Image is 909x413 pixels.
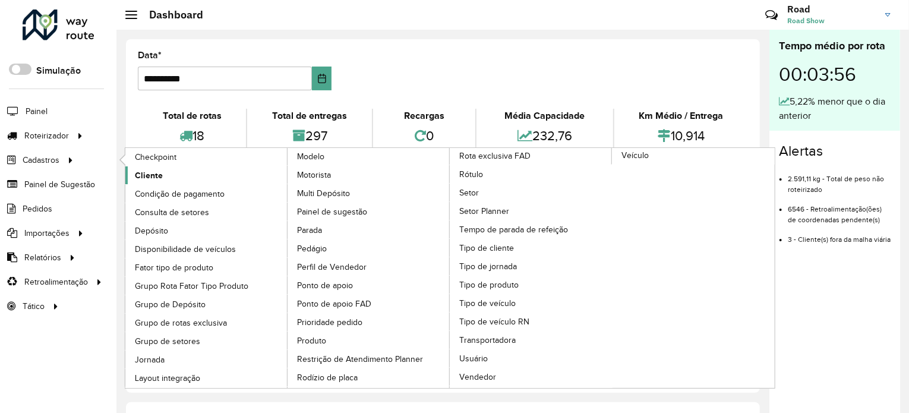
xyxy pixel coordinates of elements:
[297,371,358,384] span: Rodízio de placa
[125,258,288,276] a: Fator tipo de produto
[125,295,288,313] a: Grupo de Depósito
[288,276,450,294] a: Ponto de apoio
[125,148,450,388] a: Modelo
[288,258,450,276] a: Perfil de Vendedor
[288,350,450,368] a: Restrição de Atendimento Planner
[135,298,206,311] span: Grupo de Depósito
[26,105,48,118] span: Painel
[141,109,243,123] div: Total de rotas
[621,149,649,162] span: Veículo
[459,260,517,273] span: Tipo de jornada
[135,335,200,348] span: Grupo de setores
[135,169,163,182] span: Cliente
[617,109,745,123] div: Km Médio / Entrega
[24,178,95,191] span: Painel de Sugestão
[376,109,472,123] div: Recargas
[450,257,613,275] a: Tipo de jornada
[288,221,450,239] a: Parada
[297,316,362,329] span: Prioridade pedido
[297,335,326,347] span: Produto
[759,2,784,28] a: Contato Rápido
[788,225,891,245] li: 3 - Cliente(s) fora da malha viária
[297,261,367,273] span: Perfil de Vendedor
[125,203,288,221] a: Consulta de setores
[788,165,891,195] li: 2.591,11 kg - Total de peso não roteirizado
[135,225,168,237] span: Depósito
[450,368,613,386] a: Vendedor
[135,372,200,384] span: Layout integração
[297,150,324,163] span: Modelo
[450,184,613,201] a: Setor
[297,298,371,310] span: Ponto de apoio FAD
[250,123,368,149] div: 297
[24,276,88,288] span: Retroalimentação
[459,297,516,310] span: Tipo de veículo
[623,4,747,36] div: Críticas? Dúvidas? Elogios? Sugestões? Entre em contato conosco!
[297,242,327,255] span: Pedágio
[459,187,479,199] span: Setor
[787,15,876,26] span: Road Show
[288,295,450,313] a: Ponto de apoio FAD
[125,351,288,368] a: Jornada
[36,64,81,78] label: Simulação
[450,349,613,367] a: Usuário
[23,203,52,215] span: Pedidos
[617,123,745,149] div: 10,914
[23,300,45,313] span: Tático
[459,168,483,181] span: Rótulo
[288,313,450,331] a: Prioridade pedido
[135,354,165,366] span: Jornada
[779,94,891,123] div: 5,22% menor que o dia anterior
[297,279,353,292] span: Ponto de apoio
[125,222,288,239] a: Depósito
[450,313,613,330] a: Tipo de veículo RN
[250,109,368,123] div: Total de entregas
[376,123,472,149] div: 0
[125,332,288,350] a: Grupo de setores
[459,371,496,383] span: Vendedor
[135,261,213,274] span: Fator tipo de produto
[23,154,59,166] span: Cadastros
[297,206,367,218] span: Painel de sugestão
[312,67,332,90] button: Choose Date
[450,220,613,238] a: Tempo de parada de refeição
[450,294,613,312] a: Tipo de veículo
[24,251,61,264] span: Relatórios
[459,352,488,365] span: Usuário
[125,185,288,203] a: Condição de pagamento
[288,239,450,257] a: Pedágio
[141,123,243,149] div: 18
[450,239,613,257] a: Tipo de cliente
[779,54,891,94] div: 00:03:56
[459,205,509,217] span: Setor Planner
[125,314,288,332] a: Grupo de rotas exclusiva
[479,109,610,123] div: Média Capacidade
[297,353,423,365] span: Restrição de Atendimento Planner
[135,317,227,329] span: Grupo de rotas exclusiva
[459,316,529,328] span: Tipo de veículo RN
[125,369,288,387] a: Layout integração
[450,148,775,388] a: Veículo
[787,4,876,15] h3: Road
[450,165,613,183] a: Rótulo
[135,243,236,256] span: Disponibilidade de veículos
[125,240,288,258] a: Disponibilidade de veículos
[125,166,288,184] a: Cliente
[779,38,891,54] div: Tempo médio por rota
[450,202,613,220] a: Setor Planner
[297,169,331,181] span: Motorista
[459,223,568,236] span: Tempo de parada de refeição
[288,148,613,388] a: Rota exclusiva FAD
[459,279,519,291] span: Tipo de produto
[135,206,209,219] span: Consulta de setores
[135,280,248,292] span: Grupo Rota Fator Tipo Produto
[24,130,69,142] span: Roteirizador
[288,166,450,184] a: Motorista
[125,277,288,295] a: Grupo Rota Fator Tipo Produto
[288,203,450,220] a: Painel de sugestão
[125,148,288,166] a: Checkpoint
[297,187,350,200] span: Multi Depósito
[479,123,610,149] div: 232,76
[297,224,322,237] span: Parada
[24,227,70,239] span: Importações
